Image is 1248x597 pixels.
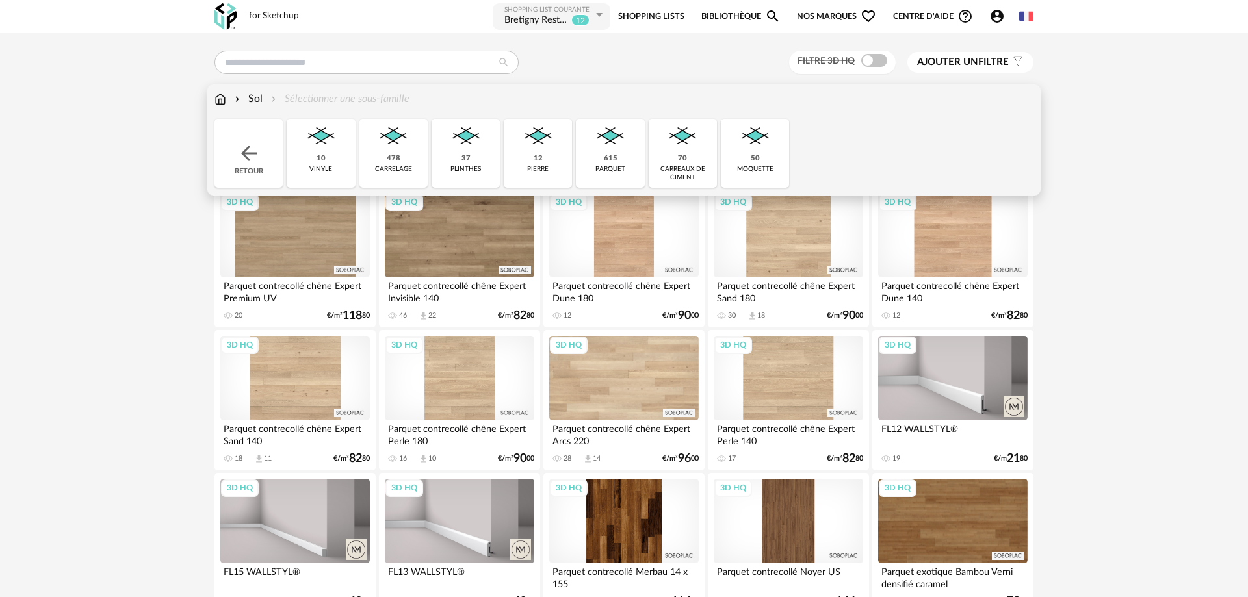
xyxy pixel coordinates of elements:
div: Parquet contrecollé chêne Expert Dune 180 [549,277,699,303]
a: 3D HQ Parquet contrecollé chêne Expert Dune 140 12 €/m²8280 [872,187,1033,327]
div: 3D HQ [714,194,752,210]
div: 3D HQ [550,194,588,210]
span: Account Circle icon [989,8,1005,24]
span: 21 [1007,454,1020,463]
div: 3D HQ [879,337,916,353]
span: Account Circle icon [989,8,1011,24]
img: Sol.png [593,119,628,154]
div: 22 [428,311,436,320]
div: €/m² 80 [827,454,863,463]
span: 82 [349,454,362,463]
span: Filter icon [1009,56,1024,69]
div: 12 [534,154,543,164]
div: FL12 WALLSTYL® [878,420,1028,446]
div: Parquet contrecollé chêne Expert Invisible 140 [385,277,534,303]
div: €/m² 80 [991,311,1028,320]
div: carrelage [375,165,412,173]
img: Sol.png [738,119,773,154]
a: Shopping Lists [618,2,684,31]
div: FL13 WALLSTYL® [385,563,534,589]
div: 10 [428,454,436,463]
span: Nos marques [797,2,876,31]
span: Ajouter un [917,57,978,67]
span: 90 [678,311,691,320]
span: Filtre 3D HQ [798,57,855,66]
span: Download icon [419,454,428,464]
div: FL15 WALLSTYL® [220,563,370,589]
span: 82 [1007,311,1020,320]
div: 11 [264,454,272,463]
div: 12 [564,311,571,320]
span: Help Circle Outline icon [957,8,973,24]
div: 3D HQ [879,479,916,496]
sup: 12 [571,14,590,26]
img: Sol.png [448,119,484,154]
div: 3D HQ [714,479,752,496]
img: svg+xml;base64,PHN2ZyB3aWR0aD0iMjQiIGhlaWdodD0iMjQiIHZpZXdCb3g9IjAgMCAyNCAyNCIgZmlsbD0ibm9uZSIgeG... [237,142,261,165]
div: 3D HQ [550,337,588,353]
span: 82 [513,311,526,320]
div: 3D HQ [550,479,588,496]
div: Parquet contrecollé chêne Expert Perle 180 [385,420,534,446]
div: Parquet contrecollé Noyer US [714,563,863,589]
a: 3D HQ Parquet contrecollé chêne Expert Dune 180 12 €/m²9000 [543,187,705,327]
span: Heart Outline icon [861,8,876,24]
div: Parquet contrecollé chêne Expert Premium UV [220,277,370,303]
span: 96 [678,454,691,463]
div: 3D HQ [879,194,916,210]
div: moquette [737,165,773,173]
div: 17 [728,454,736,463]
span: 90 [842,311,855,320]
div: 3D HQ [385,194,423,210]
div: 16 [399,454,407,463]
div: 3D HQ [714,337,752,353]
div: Parquet contrecollé Merbau 14 x 155 [549,563,699,589]
img: Sol.png [521,119,556,154]
span: 82 [842,454,855,463]
div: 3D HQ [385,337,423,353]
span: Centre d'aideHelp Circle Outline icon [893,8,973,24]
div: €/m² 80 [498,311,534,320]
div: Bretigny Restaurant [504,14,569,27]
img: fr [1019,9,1033,23]
div: 46 [399,311,407,320]
div: 37 [461,154,471,164]
div: €/m² 00 [827,311,863,320]
div: 19 [892,454,900,463]
div: vinyle [309,165,332,173]
button: Ajouter unfiltre Filter icon [907,52,1033,73]
div: 10 [317,154,326,164]
span: Magnify icon [765,8,781,24]
div: €/m² 80 [333,454,370,463]
div: Retour [214,119,283,188]
div: Sol [232,92,263,107]
div: €/m² 00 [662,311,699,320]
div: 18 [757,311,765,320]
img: OXP [214,3,237,30]
div: Parquet contrecollé chêne Expert Arcs 220 [549,420,699,446]
div: parquet [595,165,625,173]
div: 615 [604,154,617,164]
div: 70 [678,154,687,164]
a: 3D HQ Parquet contrecollé chêne Expert Premium UV 20 €/m²11880 [214,187,376,327]
div: 478 [387,154,400,164]
div: 3D HQ [385,479,423,496]
div: plinthes [450,165,481,173]
div: 20 [235,311,242,320]
img: svg+xml;base64,PHN2ZyB3aWR0aD0iMTYiIGhlaWdodD0iMTciIHZpZXdCb3g9IjAgMCAxNiAxNyIgZmlsbD0ibm9uZSIgeG... [214,92,226,107]
div: carreaux de ciment [653,165,713,182]
a: 3D HQ Parquet contrecollé chêne Expert Perle 180 16 Download icon 10 €/m²9000 [379,330,540,470]
div: 50 [751,154,760,164]
div: Parquet contrecollé chêne Expert Sand 180 [714,277,863,303]
div: €/m 80 [994,454,1028,463]
div: €/m² 00 [498,454,534,463]
a: 3D HQ Parquet contrecollé chêne Expert Sand 140 18 Download icon 11 €/m²8280 [214,330,376,470]
div: Parquet contrecollé chêne Expert Dune 140 [878,277,1028,303]
span: filtre [917,56,1009,69]
span: Download icon [747,311,757,321]
div: 3D HQ [221,337,259,353]
span: Download icon [254,454,264,464]
a: 3D HQ Parquet contrecollé chêne Expert Arcs 220 28 Download icon 14 €/m²9600 [543,330,705,470]
div: 18 [235,454,242,463]
div: Parquet contrecollé chêne Expert Sand 140 [220,420,370,446]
